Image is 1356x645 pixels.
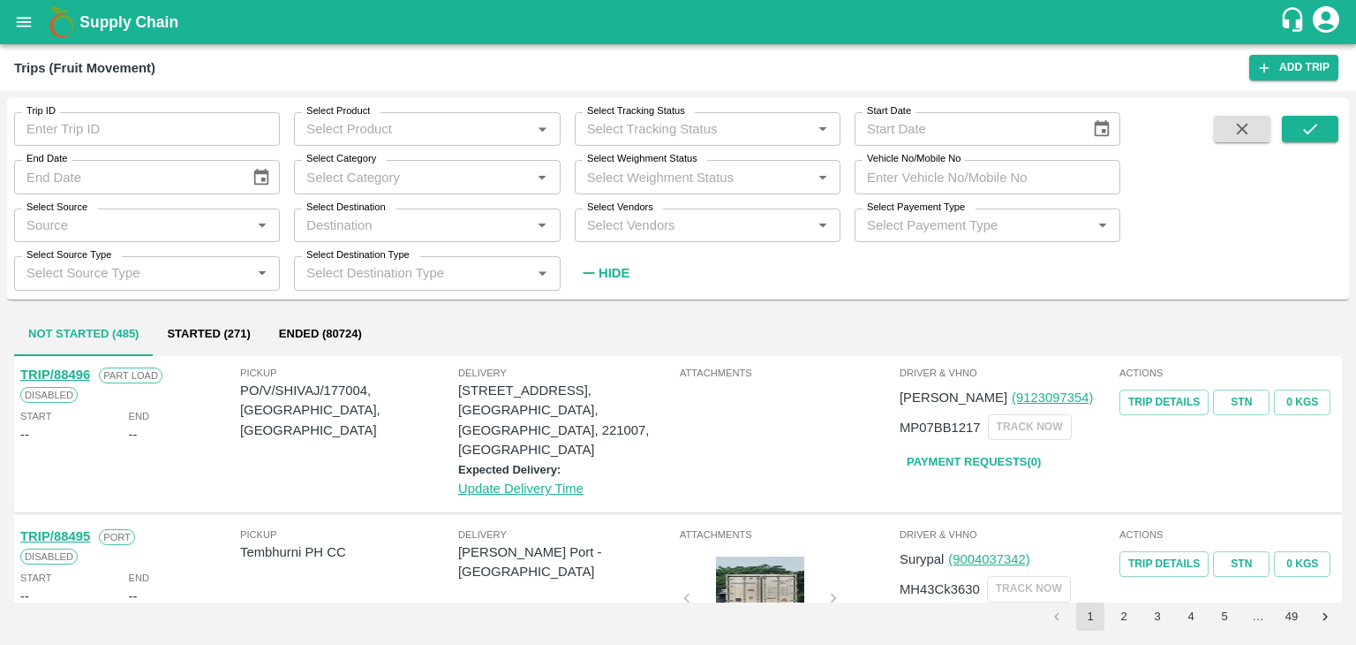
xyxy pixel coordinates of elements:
[129,587,138,606] div: --
[1143,603,1171,631] button: Go to page 3
[948,552,1029,566] a: (9004037342)
[44,4,79,40] img: logo
[240,527,458,543] span: Pickup
[20,529,90,543] a: TRIP/88495
[587,104,685,118] label: Select Tracking Status
[1277,603,1306,631] button: Go to page 49
[306,104,370,118] label: Select Product
[531,166,554,189] button: Open
[811,118,834,140] button: Open
[26,104,56,118] label: Trip ID
[680,527,896,543] span: Attachments
[306,248,410,262] label: Select Destination Type
[1040,603,1342,631] nav: pagination navigation
[129,570,150,586] span: End
[1110,603,1138,631] button: Go to page 2
[1119,365,1336,381] span: Actions
[26,152,67,166] label: End Date
[245,161,278,194] button: Choose date
[587,201,653,215] label: Select Vendors
[14,314,153,356] button: Not Started (485)
[299,118,525,140] input: Select Product
[20,570,51,586] span: Start
[26,201,87,215] label: Select Source
[19,214,245,237] input: Source
[251,262,274,285] button: Open
[458,543,676,582] p: [PERSON_NAME] Port - [GEOGRAPHIC_DATA]
[299,262,525,285] input: Select Destination Type
[900,580,980,599] p: MH43Ck3630
[20,549,78,565] span: Disabled
[575,258,635,288] button: Hide
[867,201,965,215] label: Select Payement Type
[867,104,911,118] label: Start Date
[900,418,981,437] p: MP07BB1217
[20,425,29,444] div: --
[19,262,245,285] input: Select Source Type
[1210,603,1239,631] button: Go to page 5
[811,166,834,189] button: Open
[306,201,386,215] label: Select Destination
[458,365,676,381] span: Delivery
[20,587,29,606] div: --
[1311,603,1339,631] button: Go to next page
[860,214,1063,237] input: Select Payement Type
[900,527,1116,543] span: Driver & VHNo
[900,447,1048,478] a: Payment Requests(0)
[129,425,138,444] div: --
[129,408,150,424] span: End
[79,10,1279,34] a: Supply Chain
[458,381,676,459] p: [STREET_ADDRESS], [GEOGRAPHIC_DATA], [GEOGRAPHIC_DATA], 221007, [GEOGRAPHIC_DATA]
[580,165,806,188] input: Select Weighment Status
[26,248,111,262] label: Select Source Type
[580,118,783,140] input: Select Tracking Status
[458,482,584,496] a: Update Delivery Time
[599,266,629,280] strong: Hide
[153,314,264,356] button: Started (271)
[531,118,554,140] button: Open
[1274,551,1330,577] button: 0 Kgs
[1249,55,1338,80] a: Add Trip
[14,57,155,80] div: Trips (Fruit Movement)
[1279,6,1310,38] div: customer-support
[1274,390,1330,415] button: 0 Kgs
[299,165,525,188] input: Select Category
[20,387,78,403] span: Disabled
[299,214,525,237] input: Destination
[1012,391,1093,405] a: (9123097354)
[900,365,1116,381] span: Driver & VHNo
[1310,4,1342,41] div: account of current user
[265,314,376,356] button: Ended (80724)
[900,391,1007,405] span: [PERSON_NAME]
[306,152,376,166] label: Select Category
[1119,390,1209,415] a: Trip Details
[14,112,280,146] input: Enter Trip ID
[458,463,561,476] label: Expected Delivery:
[79,13,178,31] b: Supply Chain
[99,368,162,383] span: Part Load
[240,365,458,381] span: Pickup
[855,112,1078,146] input: Start Date
[20,408,51,424] span: Start
[587,152,697,166] label: Select Weighment Status
[1119,527,1336,543] span: Actions
[1076,603,1104,631] button: page 1
[1091,214,1114,237] button: Open
[855,160,1120,193] input: Enter Vehicle No/Mobile No
[680,365,896,381] span: Attachments
[1177,603,1205,631] button: Go to page 4
[811,214,834,237] button: Open
[20,368,90,382] a: TRIP/88496
[99,529,135,545] span: Port
[1244,609,1272,626] div: …
[531,214,554,237] button: Open
[580,214,806,237] input: Select Vendors
[900,552,944,566] span: Surypal
[867,152,960,166] label: Vehicle No/Mobile No
[4,2,44,42] button: open drawer
[240,381,458,440] p: PO/V/SHIVAJ/177004, [GEOGRAPHIC_DATA], [GEOGRAPHIC_DATA]
[458,527,676,543] span: Delivery
[14,160,237,193] input: End Date
[1085,112,1119,146] button: Choose date
[1119,551,1209,577] a: Trip Details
